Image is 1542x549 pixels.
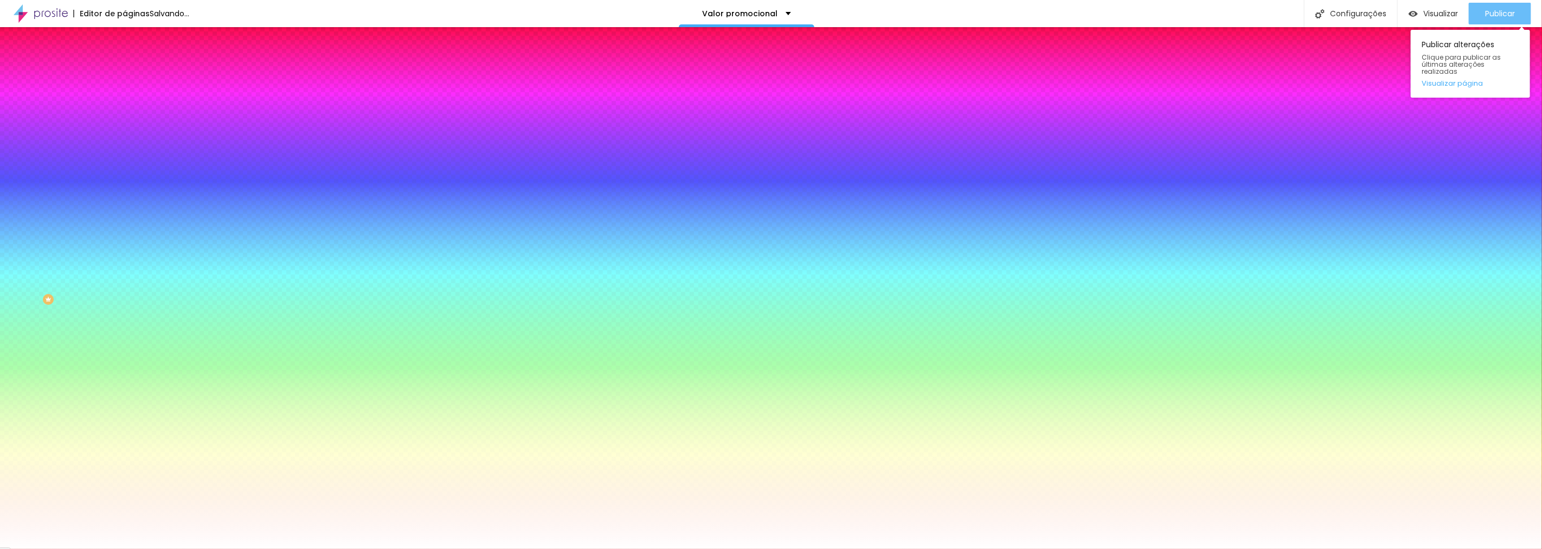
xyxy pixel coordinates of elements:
font: Editor de páginas [80,8,150,19]
button: Visualizar [1398,3,1469,24]
img: view-1.svg [1409,9,1418,18]
a: Visualizar página [1422,80,1519,87]
font: Valor promocional [702,8,778,19]
img: Ícone [1315,9,1325,18]
div: Salvando... [150,10,189,17]
font: Visualizar página [1422,78,1483,88]
font: Publicar alterações [1422,39,1494,50]
font: Publicar [1485,8,1515,19]
font: Visualizar [1423,8,1458,19]
font: Clique para publicar as últimas alterações realizadas [1422,53,1501,76]
button: Publicar [1469,3,1531,24]
font: Configurações [1330,8,1386,19]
